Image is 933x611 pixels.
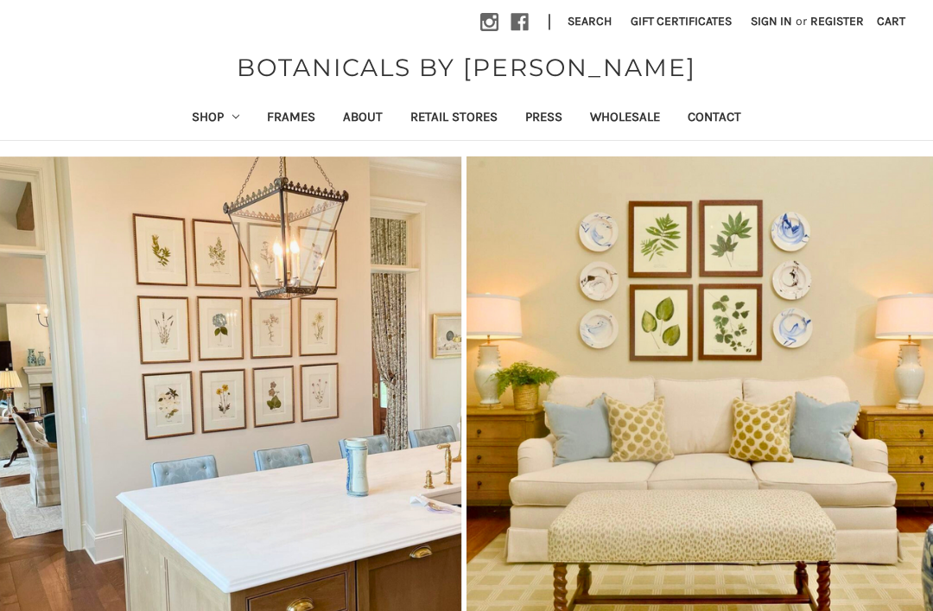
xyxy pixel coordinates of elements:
a: Wholesale [576,98,674,140]
a: Frames [253,98,329,140]
span: or [794,12,809,30]
a: BOTANICALS BY [PERSON_NAME] [228,49,705,86]
a: Press [511,98,576,140]
a: Shop [178,98,254,140]
a: About [329,98,397,140]
span: Cart [877,14,905,29]
a: Contact [674,98,755,140]
li: | [541,9,558,36]
a: Retail Stores [397,98,511,140]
